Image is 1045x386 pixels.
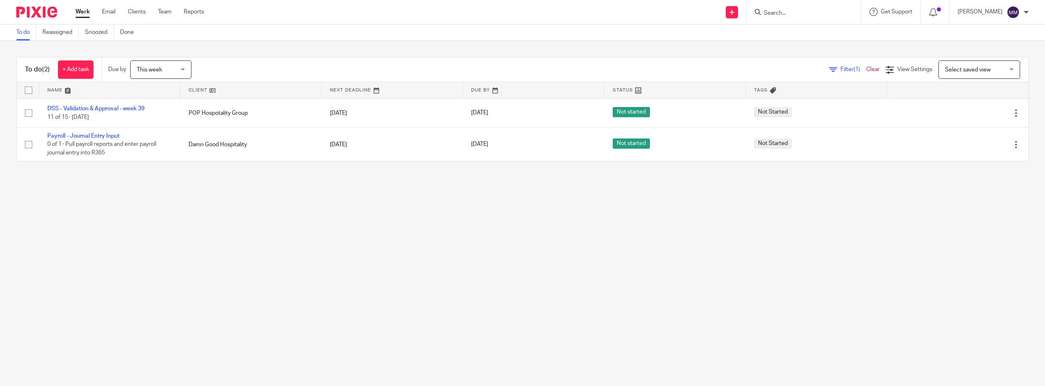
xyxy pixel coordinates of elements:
[58,60,93,79] a: + Add task
[754,107,792,117] span: Not Started
[897,67,932,72] span: View Settings
[128,8,146,16] a: Clients
[25,65,50,74] h1: To do
[137,67,162,73] span: This week
[76,8,90,16] a: Work
[16,7,57,18] img: Pixie
[102,8,116,16] a: Email
[108,65,126,74] p: Due by
[945,67,991,73] span: Select saved view
[42,66,50,73] span: (2)
[471,110,488,116] span: [DATE]
[471,142,488,147] span: [DATE]
[120,25,140,40] a: Done
[158,8,171,16] a: Team
[85,25,114,40] a: Snoozed
[47,142,156,156] span: 0 of 1 · Pull payroll reports and enter payroll journal entry into R365
[763,10,836,17] input: Search
[866,67,880,72] a: Clear
[854,67,860,72] span: (1)
[754,138,792,149] span: Not Started
[47,114,89,120] span: 11 of 15 · [DATE]
[180,127,322,161] td: Damn Good Hospitality
[958,8,1003,16] p: [PERSON_NAME]
[16,25,36,40] a: To do
[1007,6,1020,19] img: svg%3E
[180,98,322,127] td: POP Hospotality Group
[184,8,204,16] a: Reports
[840,67,866,72] span: Filter
[754,88,768,92] span: Tags
[881,9,912,15] span: Get Support
[42,25,79,40] a: Reassigned
[47,106,145,112] a: DSS - Validation & Approval - week 39
[47,133,120,139] a: Payroll - Journal Entry Input
[613,138,650,149] span: Not started
[322,127,463,161] td: [DATE]
[613,107,650,117] span: Not started
[322,98,463,127] td: [DATE]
